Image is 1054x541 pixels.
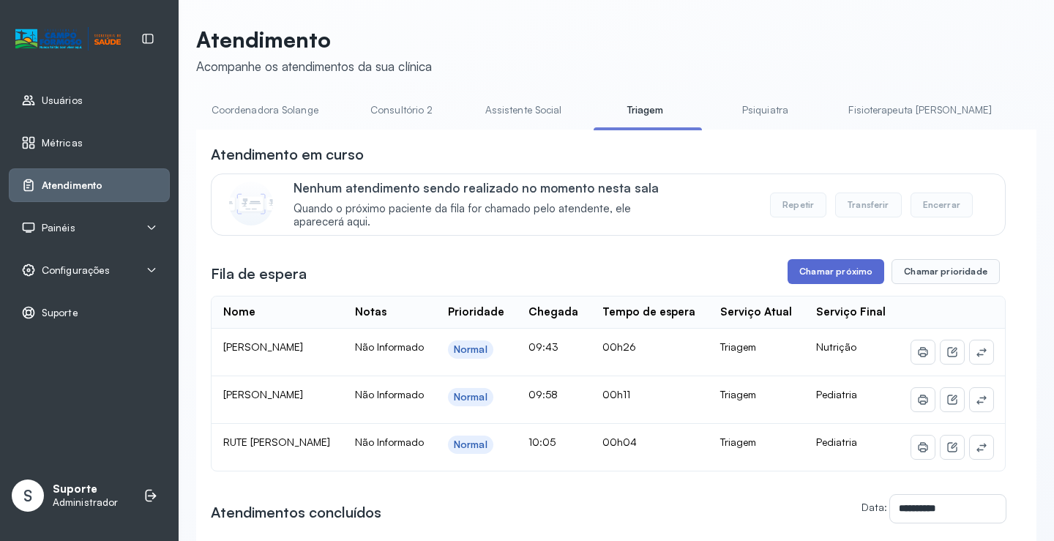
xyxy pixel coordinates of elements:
[448,305,504,319] div: Prioridade
[21,93,157,108] a: Usuários
[720,340,793,354] div: Triagem
[720,388,793,401] div: Triagem
[42,94,83,107] span: Usuários
[211,502,381,523] h3: Atendimentos concluídos
[42,222,75,234] span: Painéis
[294,180,681,195] p: Nenhum atendimento sendo realizado no momento nesta sala
[42,307,78,319] span: Suporte
[528,388,558,400] span: 09:58
[454,343,487,356] div: Normal
[223,340,303,353] span: [PERSON_NAME]
[211,144,364,165] h3: Atendimento em curso
[816,388,857,400] span: Pediatria
[211,264,307,284] h3: Fila de espera
[42,137,83,149] span: Métricas
[355,388,424,400] span: Não Informado
[816,436,857,448] span: Pediatria
[594,98,696,122] a: Triagem
[528,305,578,319] div: Chegada
[471,98,577,122] a: Assistente Social
[816,340,856,353] span: Nutrição
[15,27,121,51] img: Logotipo do estabelecimento
[197,98,333,122] a: Coordenadora Solange
[911,193,973,217] button: Encerrar
[351,98,453,122] a: Consultório 2
[229,182,273,225] img: Imagem de CalloutCard
[196,59,432,74] div: Acompanhe os atendimentos da sua clínica
[42,264,110,277] span: Configurações
[714,98,816,122] a: Psiquiatra
[602,340,636,353] span: 00h26
[454,439,487,451] div: Normal
[196,26,432,53] p: Atendimento
[223,305,255,319] div: Nome
[788,259,884,284] button: Chamar próximo
[720,436,793,449] div: Triagem
[355,436,424,448] span: Não Informado
[223,388,303,400] span: [PERSON_NAME]
[602,436,637,448] span: 00h04
[454,391,487,403] div: Normal
[53,496,118,509] p: Administrador
[528,340,558,353] span: 09:43
[21,135,157,150] a: Métricas
[355,340,424,353] span: Não Informado
[861,501,887,513] label: Data:
[892,259,1000,284] button: Chamar prioridade
[602,305,695,319] div: Tempo de espera
[834,98,1006,122] a: Fisioterapeuta [PERSON_NAME]
[835,193,902,217] button: Transferir
[223,436,330,448] span: RUTE [PERSON_NAME]
[42,179,102,192] span: Atendimento
[602,388,630,400] span: 00h11
[528,436,556,448] span: 10:05
[355,305,386,319] div: Notas
[21,178,157,193] a: Atendimento
[294,202,681,230] span: Quando o próximo paciente da fila for chamado pelo atendente, ele aparecerá aqui.
[770,193,826,217] button: Repetir
[53,482,118,496] p: Suporte
[720,305,792,319] div: Serviço Atual
[816,305,886,319] div: Serviço Final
